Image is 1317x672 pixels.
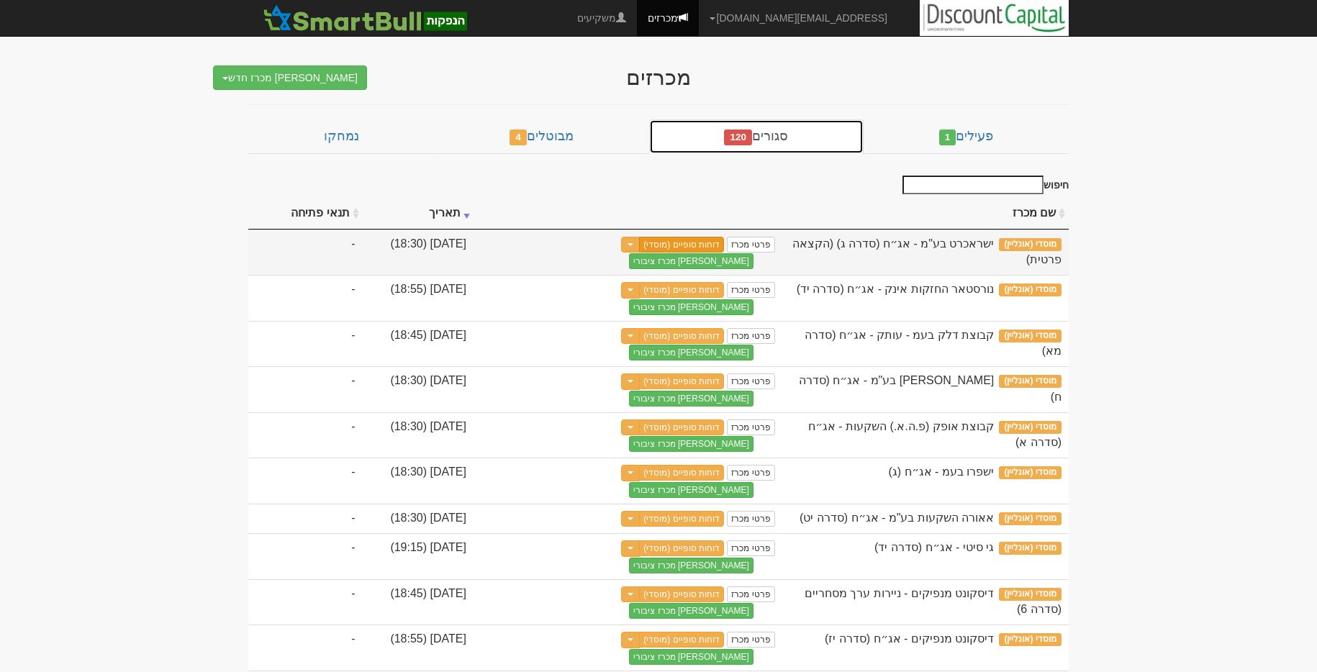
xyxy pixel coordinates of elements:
[639,465,724,481] a: דוחות סופיים (מוסדי)
[874,541,994,553] span: גי סיטי - אג״ח (סדרה יד)
[727,586,774,602] a: פרטי מכרז
[248,321,363,367] td: -
[999,330,1062,342] span: מוסדי (אונליין)
[999,421,1062,434] span: מוסדי (אונליין)
[248,625,363,671] td: -
[363,458,474,504] td: [DATE] (18:30)
[999,375,1062,388] span: מוסדי (אונליין)
[378,65,939,89] div: מכרזים
[259,4,471,32] img: SmartBull Logo
[939,130,956,145] span: 1
[629,253,753,269] button: [PERSON_NAME] מכרז ציבורי
[434,119,648,154] a: מבוטלים
[629,391,753,407] button: [PERSON_NAME] מכרז ציבורי
[727,632,774,648] a: פרטי מכרז
[639,237,724,253] a: דוחות סופיים (מוסדי)
[248,198,363,230] th: תנאי פתיחה : activate to sort column ascending
[825,632,994,645] span: דיסקונט מנפיקים - אג״ח (סדרה יז)
[248,275,363,321] td: -
[639,511,724,527] a: דוחות סופיים (מוסדי)
[999,466,1062,479] span: מוסדי (אונליין)
[897,176,1069,194] label: חיפוש
[797,283,995,295] span: נורסטאר החזקות אינק - אג״ח (סדרה יד)
[727,540,774,556] a: פרטי מכרז
[800,512,994,524] span: אאורה השקעות בע"מ - אג״ח (סדרה יט)
[792,237,1062,266] span: ישראכרט בע"מ - אג״ח (סדרה ג) (הקצאה פרטית)
[999,283,1062,296] span: מוסדי (אונליין)
[727,328,774,344] a: פרטי מכרז
[999,512,1062,525] span: מוסדי (אונליין)
[363,321,474,367] td: [DATE] (18:45)
[639,282,724,298] a: דוחות סופיים (מוסדי)
[799,374,1062,403] span: מגוריט ישראל בע"מ - אג״ח (סדרה ח)
[363,579,474,625] td: [DATE] (18:45)
[363,504,474,534] td: [DATE] (18:30)
[629,649,753,665] button: [PERSON_NAME] מכרז ציבורי
[727,419,774,435] a: פרטי מכרז
[363,198,474,230] th: תאריך : activate to sort column ascending
[363,533,474,579] td: [DATE] (19:15)
[649,119,864,154] a: סגורים
[805,587,1062,616] span: דיסקונט מנפיקים - ניירות ערך מסחריים (סדרה 6)
[999,238,1062,251] span: מוסדי (אונליין)
[248,579,363,625] td: -
[805,329,1062,358] span: קבוצת דלק בעמ - עותק - אג״ח (סדרה מא)
[724,130,752,145] span: 120
[727,282,774,298] a: פרטי מכרז
[363,366,474,412] td: [DATE] (18:30)
[999,633,1062,646] span: מוסדי (אונליין)
[808,420,1062,449] span: קבוצת אופק (פ.ה.א.) השקעות - אג״ח (סדרה א)
[639,540,724,556] a: דוחות סופיים (מוסדי)
[629,482,753,498] button: [PERSON_NAME] מכרז ציבורי
[363,625,474,671] td: [DATE] (18:55)
[889,466,995,478] span: ישפרו בעמ - אג״ח (ג)
[248,230,363,276] td: -
[864,119,1069,154] a: פעילים
[629,558,753,573] button: [PERSON_NAME] מכרז ציבורי
[248,533,363,579] td: -
[248,458,363,504] td: -
[629,299,753,315] button: [PERSON_NAME] מכרז ציבורי
[363,412,474,458] td: [DATE] (18:30)
[629,436,753,452] button: [PERSON_NAME] מכרז ציבורי
[213,65,367,90] button: [PERSON_NAME] מכרז חדש
[639,632,724,648] a: דוחות סופיים (מוסדי)
[999,588,1062,601] span: מוסדי (אונליין)
[727,373,774,389] a: פרטי מכרז
[248,504,363,534] td: -
[639,373,724,389] a: דוחות סופיים (מוסדי)
[727,237,774,253] a: פרטי מכרז
[363,275,474,321] td: [DATE] (18:55)
[639,328,724,344] a: דוחות סופיים (מוסדי)
[639,586,724,602] a: דוחות סופיים (מוסדי)
[727,465,774,481] a: פרטי מכרז
[363,230,474,276] td: [DATE] (18:30)
[248,412,363,458] td: -
[902,176,1044,194] input: חיפוש
[629,345,753,360] button: [PERSON_NAME] מכרז ציבורי
[629,603,753,619] button: [PERSON_NAME] מכרז ציבורי
[999,542,1062,555] span: מוסדי (אונליין)
[510,130,527,145] span: 4
[248,366,363,412] td: -
[727,511,774,527] a: פרטי מכרז
[248,119,434,154] a: נמחקו
[639,419,724,435] a: דוחות סופיים (מוסדי)
[782,198,1069,230] th: שם מכרז : activate to sort column ascending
